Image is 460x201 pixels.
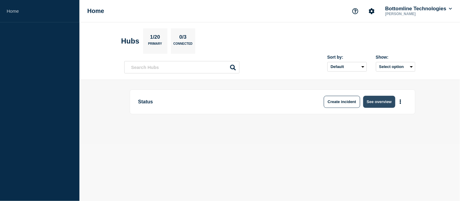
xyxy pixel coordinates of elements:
[349,5,362,18] button: Support
[384,6,453,12] button: Bottomline Technologies
[148,42,162,48] p: Primary
[87,8,104,15] h1: Home
[365,5,378,18] button: Account settings
[327,55,367,60] div: Sort by:
[363,96,395,108] button: See overview
[177,34,189,42] p: 0/3
[376,55,415,60] div: Show:
[124,61,240,73] input: Search Hubs
[397,96,405,107] button: More actions
[121,37,139,45] h2: Hubs
[324,96,360,108] button: Create incident
[138,96,306,108] p: Status
[376,62,415,72] button: Select option
[327,62,367,72] select: Sort by
[384,12,447,16] p: [PERSON_NAME]
[173,42,193,48] p: Connected
[148,34,162,42] p: 1/20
